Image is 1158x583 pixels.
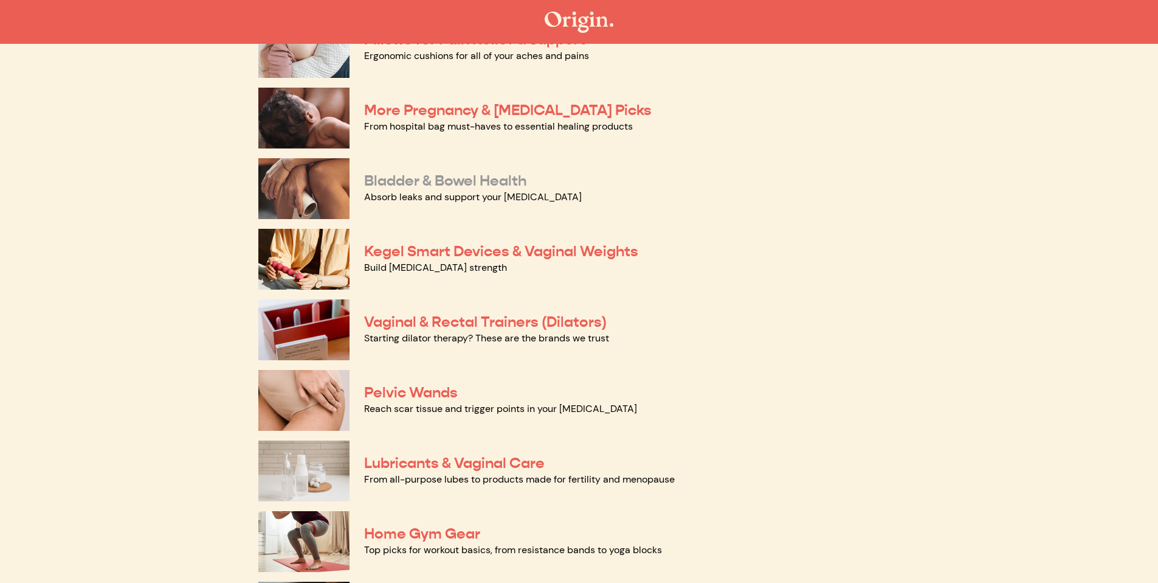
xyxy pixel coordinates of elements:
[258,229,350,290] img: Kegel Smart Devices & Vaginal Weights
[364,261,507,274] a: Build [MEDICAL_DATA] strength
[364,49,589,62] a: Ergonomic cushions for all of your aches and pains
[364,190,582,203] a: Absorb leaks and support your [MEDICAL_DATA]
[364,101,652,119] a: More Pregnancy & [MEDICAL_DATA] Picks
[545,12,613,33] img: The Origin Shop
[364,313,607,331] a: Vaginal & Rectal Trainers (Dilators)
[364,402,637,415] a: Reach scar tissue and trigger points in your [MEDICAL_DATA]
[364,332,609,344] a: Starting dilator therapy? These are the brands we trust
[364,383,458,402] a: Pelvic Wands
[364,172,526,190] a: Bladder & Bowel Health
[364,242,638,260] a: Kegel Smart Devices & Vaginal Weights
[364,473,675,486] a: From all-purpose lubes to products made for fertility and menopause
[258,88,350,148] img: More Pregnancy & Postpartum Picks
[258,17,350,78] img: Pillows for Pain Relief & Support
[258,299,350,360] img: Vaginal & Rectal Trainers (Dilators)
[364,120,633,133] a: From hospital bag must-haves to essential healing products
[364,525,480,543] a: Home Gym Gear
[258,158,350,219] img: Bladder & Bowel Health
[364,454,545,472] a: Lubricants & Vaginal Care
[258,511,350,572] img: Home Gym Gear
[364,543,662,556] a: Top picks for workout basics, from resistance bands to yoga blocks
[258,370,350,431] img: Pelvic Wands
[258,441,350,501] img: Lubricants & Vaginal Care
